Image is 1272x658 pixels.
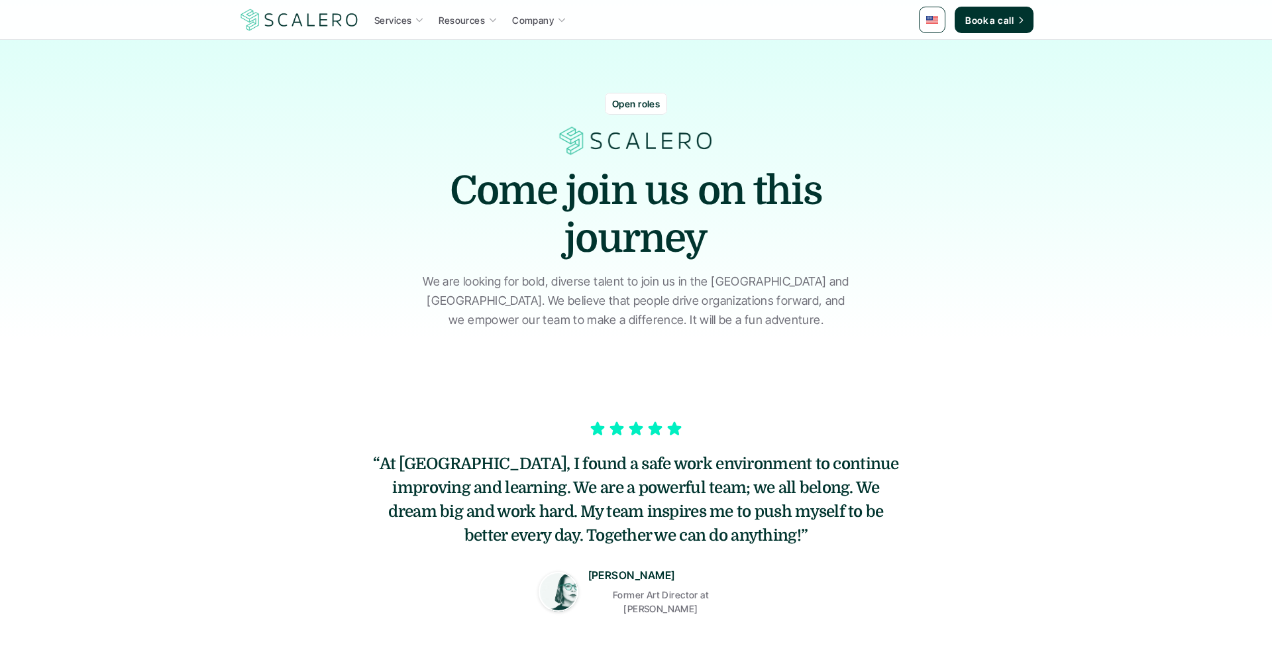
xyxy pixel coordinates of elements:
[374,13,411,27] p: Services
[512,13,554,27] p: Company
[238,7,360,32] img: Scalero company logo
[238,8,360,32] a: Scalero company logo
[955,7,1033,33] a: Book a call
[421,272,851,329] p: We are looking for bold, diverse talent to join us in the [GEOGRAPHIC_DATA] and [GEOGRAPHIC_DATA]...
[965,13,1014,27] p: Book a call
[588,567,675,584] p: [PERSON_NAME]
[371,452,901,547] h5: “At [GEOGRAPHIC_DATA], I found a safe work environment to continue improving and learning. We are...
[439,13,485,27] p: Resources
[556,125,715,157] img: Scalero logo
[588,588,734,616] p: Former Art Director at [PERSON_NAME]
[437,167,835,262] h1: Come join us on this journey
[612,97,660,111] p: Open roles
